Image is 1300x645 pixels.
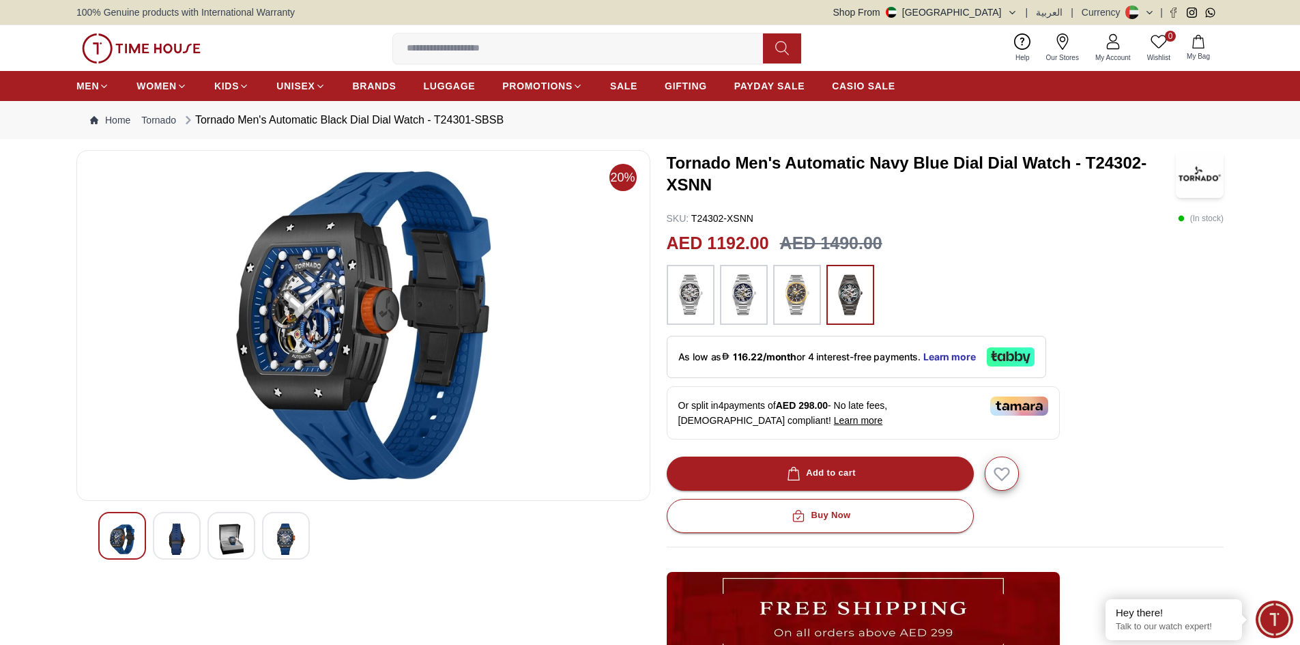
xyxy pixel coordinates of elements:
img: Tornado Men's Automatic Black Dial Dial Watch - T24301-SBSB [110,524,134,555]
button: My Bag [1179,32,1218,64]
span: Wishlist [1142,53,1176,63]
span: My Bag [1181,51,1215,61]
a: MEN [76,74,109,98]
p: ( In stock ) [1178,212,1224,225]
span: LUGGAGE [424,79,476,93]
a: GIFTING [665,74,707,98]
span: CASIO SALE [832,79,895,93]
img: Tornado Men's Automatic Navy Blue Dial Dial Watch - T24302-XSNN [1176,150,1224,198]
span: | [1026,5,1028,19]
div: Tornado Men's Automatic Black Dial Dial Watch - T24301-SBSB [182,112,504,128]
a: PAYDAY SALE [734,74,805,98]
a: PROMOTIONS [502,74,583,98]
p: T24302-XSNN [667,212,753,225]
span: KIDS [214,79,239,93]
img: ... [674,272,708,318]
img: Tornado Men's Automatic Black Dial Dial Watch - T24301-SBSB [219,524,244,555]
span: Our Stores [1041,53,1084,63]
div: Chat Widget [1256,601,1293,638]
span: | [1160,5,1163,19]
h3: AED 1490.00 [780,231,882,257]
a: Instagram [1187,8,1197,18]
img: Tornado Men's Automatic Black Dial Dial Watch - T24301-SBSB [164,524,189,555]
button: Add to cart [667,457,974,491]
img: ... [780,272,814,318]
button: Buy Now [667,499,974,533]
span: BRANDS [353,79,396,93]
div: Hey there! [1116,606,1232,620]
span: MEN [76,79,99,93]
span: 20% [609,164,637,191]
span: SKU : [667,213,689,224]
span: Help [1010,53,1035,63]
a: Facebook [1168,8,1179,18]
img: Tornado Men's Automatic Black Dial Dial Watch - T24301-SBSB [88,162,639,489]
div: Add to cart [784,465,856,481]
span: SALE [610,79,637,93]
span: My Account [1090,53,1136,63]
a: BRANDS [353,74,396,98]
img: Tamara [990,397,1048,416]
span: | [1071,5,1073,19]
div: Currency [1082,5,1126,19]
a: Home [90,113,130,127]
div: Or split in 4 payments of - No late fees, [DEMOGRAPHIC_DATA] compliant! [667,386,1060,440]
span: 0 [1165,31,1176,42]
span: Learn more [834,415,883,426]
img: United Arab Emirates [886,7,897,18]
span: WOMEN [136,79,177,93]
img: ... [833,272,867,318]
a: SALE [610,74,637,98]
h3: Tornado Men's Automatic Navy Blue Dial Dial Watch - T24302-XSNN [667,152,1176,196]
a: Our Stores [1038,31,1087,66]
img: ... [82,33,201,63]
span: 100% Genuine products with International Warranty [76,5,295,19]
span: GIFTING [665,79,707,93]
span: PROMOTIONS [502,79,573,93]
a: LUGGAGE [424,74,476,98]
img: Tornado Men's Automatic Black Dial Dial Watch - T24301-SBSB [274,524,298,555]
a: KIDS [214,74,249,98]
h2: AED 1192.00 [667,231,769,257]
a: 0Wishlist [1139,31,1179,66]
a: Help [1007,31,1038,66]
a: Whatsapp [1205,8,1215,18]
img: ... [727,272,761,318]
div: Buy Now [789,508,850,524]
p: Talk to our watch expert! [1116,621,1232,633]
nav: Breadcrumb [76,101,1224,139]
a: WOMEN [136,74,187,98]
button: العربية [1036,5,1063,19]
button: Shop From[GEOGRAPHIC_DATA] [833,5,1017,19]
a: CASIO SALE [832,74,895,98]
a: Tornado [141,113,176,127]
a: UNISEX [276,74,325,98]
span: UNISEX [276,79,315,93]
span: AED 298.00 [776,400,828,411]
span: PAYDAY SALE [734,79,805,93]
